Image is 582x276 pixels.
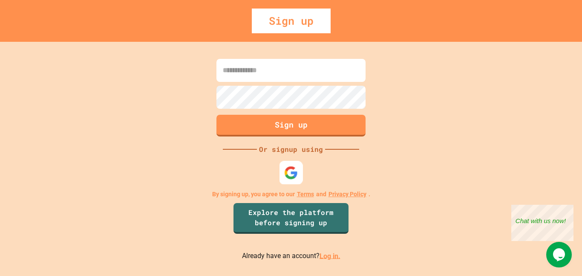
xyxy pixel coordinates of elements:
p: Already have an account? [242,251,340,261]
iframe: chat widget [546,242,573,267]
a: Privacy Policy [328,190,366,199]
button: Sign up [216,115,366,137]
div: Or signup using [257,144,325,154]
iframe: chat widget [511,205,573,241]
div: Sign up [252,9,331,33]
img: google-icon.svg [284,166,298,180]
a: Log in. [320,252,340,260]
a: Explore the platform before signing up [233,203,349,234]
a: Terms [297,190,314,199]
p: By signing up, you agree to our and . [212,190,370,199]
